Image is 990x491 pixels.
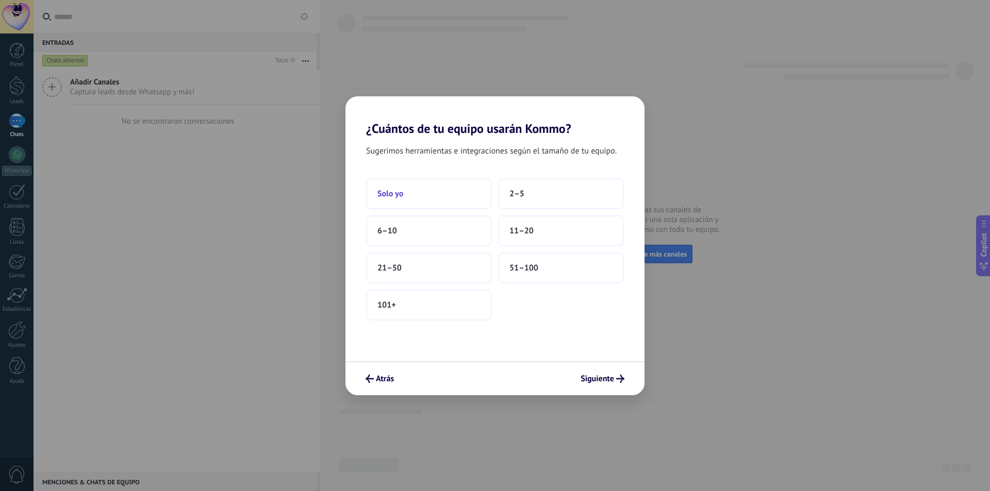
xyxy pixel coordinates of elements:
button: 21–50 [366,252,492,283]
span: Atrás [376,375,394,382]
span: Solo yo [377,189,403,199]
button: Atrás [361,370,399,387]
button: Solo yo [366,178,492,209]
span: 6–10 [377,226,397,236]
button: 101+ [366,290,492,320]
h2: ¿Cuántos de tu equipo usarán Kommo? [345,96,645,136]
span: Siguiente [581,375,614,382]
button: 2–5 [498,178,624,209]
span: Sugerimos herramientas e integraciones según el tamaño de tu equipo. [366,144,617,158]
button: 11–20 [498,215,624,246]
span: 2–5 [509,189,524,199]
button: 51–100 [498,252,624,283]
span: 51–100 [509,263,538,273]
button: 6–10 [366,215,492,246]
span: 11–20 [509,226,534,236]
span: 21–50 [377,263,402,273]
span: 101+ [377,300,396,310]
button: Siguiente [576,370,629,387]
